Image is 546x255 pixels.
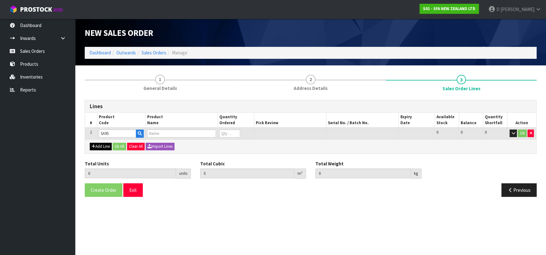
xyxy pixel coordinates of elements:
[53,7,63,13] small: WMS
[219,130,240,137] input: Qty Ordered
[461,130,463,135] span: 0
[123,183,143,197] button: Exit
[411,169,421,179] div: kg
[172,50,187,56] span: Manage
[116,50,136,56] a: Outwards
[127,143,145,150] button: Clear All
[90,130,92,135] span: 1
[435,113,459,128] th: Available Stock
[436,130,438,135] span: 0
[294,85,328,91] span: Address Details
[20,5,52,14] span: ProStock
[85,169,176,178] input: Total Units
[145,113,218,128] th: Product Name
[423,6,475,11] strong: S01 - SFA NEW ZEALAND LTD
[85,160,109,167] label: Total Units
[483,113,507,128] th: Quantity Shortfall
[200,160,225,167] label: Total Cubic
[176,169,191,179] div: units
[99,130,136,137] input: Code
[306,75,315,84] span: 2
[399,113,435,128] th: Expiry Date
[218,113,254,128] th: Quantity Ordered
[146,143,174,150] button: Import Lines
[501,183,537,197] button: Previous
[294,169,306,179] div: m³
[315,160,344,167] label: Total Weight
[97,113,145,128] th: Product Code
[155,75,165,84] span: 1
[200,169,295,178] input: Total Cubic
[457,75,466,84] span: 3
[85,28,153,38] span: New Sales Order
[113,143,126,150] button: Ok All
[315,169,411,178] input: Total Weight
[442,85,480,92] span: Sales Order Lines
[91,187,116,193] span: Create Order
[485,130,487,135] span: 0
[9,5,17,13] img: cube-alt.png
[147,130,216,137] input: Name
[90,103,532,109] h3: Lines
[90,143,112,150] button: Add Line
[496,6,500,12] span: D
[85,183,122,197] button: Create Order
[326,113,399,128] th: Serial No. / Batch No.
[85,95,537,202] span: Sales Order Lines
[142,50,166,56] a: Sales Orders
[254,113,326,128] th: Pick Review
[85,113,97,128] th: #
[459,113,483,128] th: Balance
[500,6,534,12] span: [PERSON_NAME]
[518,130,527,137] button: OK
[507,113,536,128] th: Action
[89,50,111,56] a: Dashboard
[143,85,177,91] span: General Details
